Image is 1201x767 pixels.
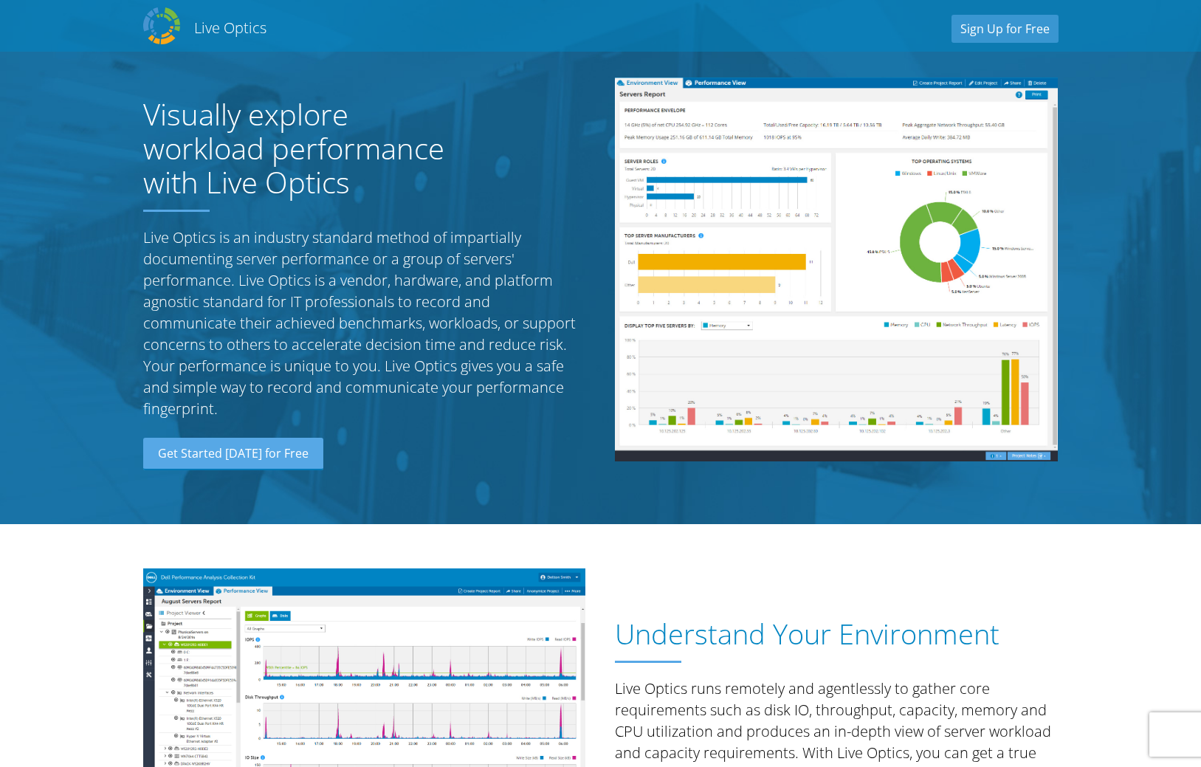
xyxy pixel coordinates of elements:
a: Sign Up for Free [951,15,1059,43]
h1: Visually explore workload performance with Live Optics [143,97,475,199]
a: Get Started [DATE] for Free [143,438,323,470]
h2: Live Optics [194,18,266,38]
p: Live Optics is an industry standard method of impartially documenting server performance or a gro... [143,227,586,419]
img: Dell Dpack [143,7,180,44]
h1: Understand Your Environment [615,618,1050,650]
img: Server Report [615,78,1058,461]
